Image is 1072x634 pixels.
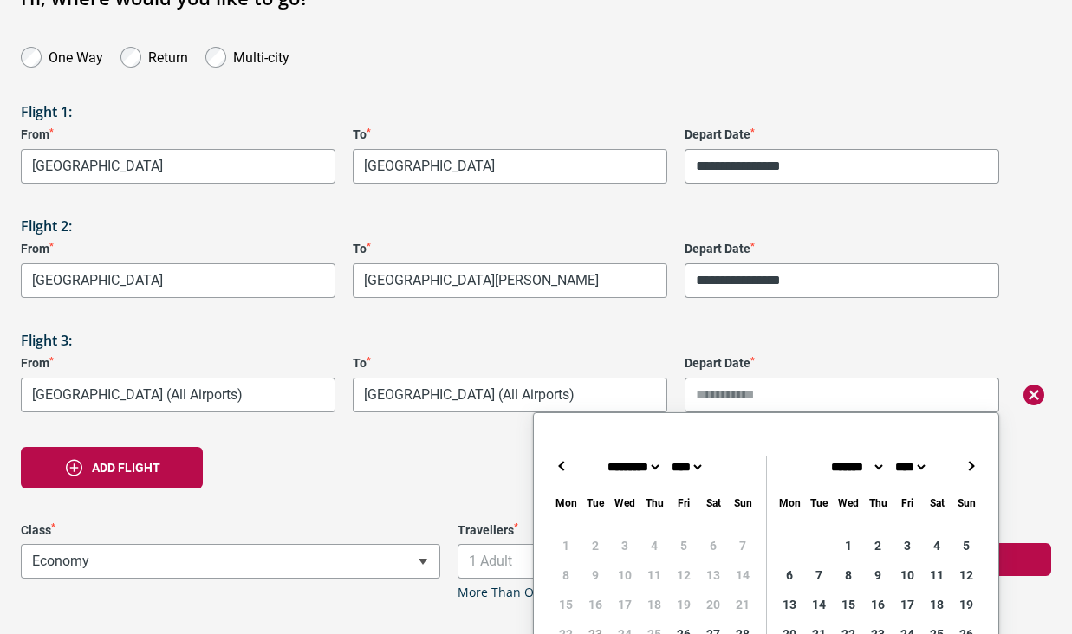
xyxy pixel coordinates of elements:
[728,494,757,514] div: Sunday
[49,45,103,66] label: One Way
[893,590,922,619] div: 17
[354,378,666,411] span: Melbourne, Australia
[863,494,893,514] div: Thursday
[233,45,289,66] label: Multi-city
[804,590,834,619] div: 14
[834,531,863,560] div: 1
[581,494,610,514] div: Tuesday
[551,456,572,476] button: ←
[952,590,981,619] div: 19
[21,447,203,488] button: Add flight
[698,494,728,514] div: Saturday
[893,560,922,590] div: 10
[22,545,439,578] span: Economy
[21,218,1051,235] h3: Flight 2:
[640,494,669,514] div: Thursday
[669,494,698,514] div: Friday
[21,104,1051,120] h3: Flight 1:
[893,494,922,514] div: Friday
[685,356,999,371] label: Depart Date
[804,560,834,590] div: 7
[834,560,863,590] div: 8
[952,560,981,590] div: 12
[21,263,335,298] span: Hong Kong, Hong Kong
[685,242,999,256] label: Depart Date
[610,494,640,514] div: Wednesday
[775,590,804,619] div: 13
[22,378,335,411] span: Brussels, Belgium
[354,150,666,183] span: Hong Kong, Hong Kong
[21,356,335,371] label: From
[21,333,1051,349] h3: Flight 3:
[834,494,863,514] div: Wednesday
[22,264,335,297] span: Hong Kong, Hong Kong
[863,531,893,560] div: 2
[804,494,834,514] div: Tuesday
[834,590,863,619] div: 15
[458,544,877,579] span: 1 Adult
[21,544,440,579] span: Economy
[148,45,188,66] label: Return
[775,560,804,590] div: 6
[922,560,952,590] div: 11
[922,590,952,619] div: 18
[458,585,608,600] a: More Than One Traveller?
[863,590,893,619] div: 16
[685,127,999,142] label: Depart Date
[775,494,804,514] div: Monday
[551,494,581,514] div: Monday
[353,127,667,142] label: To
[353,242,667,256] label: To
[922,531,952,560] div: 4
[922,494,952,514] div: Saturday
[960,456,981,476] button: →
[21,378,335,412] span: Brussels, Belgium
[353,263,667,298] span: Berlin, Germany
[22,150,335,183] span: Melbourne, Australia
[353,356,667,371] label: To
[21,242,335,256] label: From
[952,531,981,560] div: 5
[952,494,981,514] div: Sunday
[353,378,667,412] span: Melbourne, Australia
[353,149,667,184] span: Hong Kong, Hong Kong
[354,264,666,297] span: Berlin, Germany
[458,545,876,578] span: 1 Adult
[21,149,335,184] span: Melbourne, Australia
[21,127,335,142] label: From
[458,523,877,538] label: Travellers
[21,523,440,538] label: Class
[893,531,922,560] div: 3
[863,560,893,590] div: 9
